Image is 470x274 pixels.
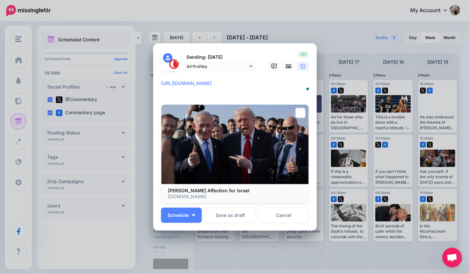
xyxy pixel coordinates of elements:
img: user_default_image.png [163,53,173,63]
span: Schedule [168,213,189,218]
span: All Profiles [187,63,248,70]
a: Cancel [259,208,309,223]
textarea: To enrich screen reader interactions, please activate Accessibility in Grammarly extension settings [161,79,312,95]
mark: [URL][DOMAIN_NAME] [161,80,212,86]
button: Schedule [161,208,202,223]
p: Sending: [DATE] [183,53,256,61]
span: 257 [298,51,309,58]
p: [DOMAIN_NAME] [168,194,302,200]
a: All Profiles [183,62,256,71]
img: 291864331_468958885230530_187971914351797662_n-bsa127305.png [169,59,179,69]
button: Save as draft [205,208,255,223]
img: arrow-down-white.png [192,214,195,216]
b: [PERSON_NAME] Affection for Israel [168,188,249,193]
img: Trump’s Affection for Israel [161,105,309,184]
